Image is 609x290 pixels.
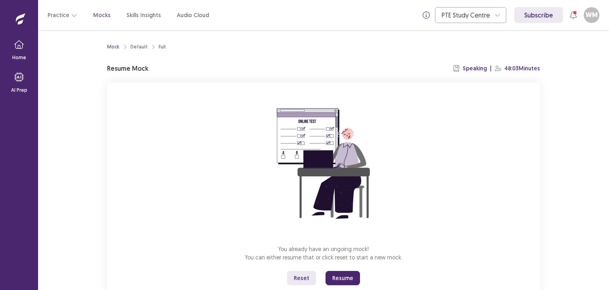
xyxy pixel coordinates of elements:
p: Home [12,54,26,61]
div: Default [130,43,147,50]
div: PTE Study Centre [442,8,491,23]
a: Audio Cloud [177,11,209,19]
div: Full [159,43,166,50]
nav: breadcrumb [107,43,166,50]
p: You already have an ongoing mock! You can either resume that or click reset to start a new mock. [245,245,402,261]
button: info [419,8,433,22]
p: AI Prep [11,87,27,94]
button: WM [584,7,599,23]
a: Mock [107,43,119,50]
button: Practice [48,8,77,22]
button: Reset [287,271,316,285]
p: Resume Mock [107,64,148,73]
p: 48:03 Minutes [504,64,540,73]
button: Resume [326,271,360,285]
a: Mocks [93,11,111,19]
p: Speaking [463,64,487,73]
p: | [490,64,492,73]
a: Skills Insights [126,11,161,19]
a: Subscribe [514,7,563,23]
img: attend-mock [252,92,395,235]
